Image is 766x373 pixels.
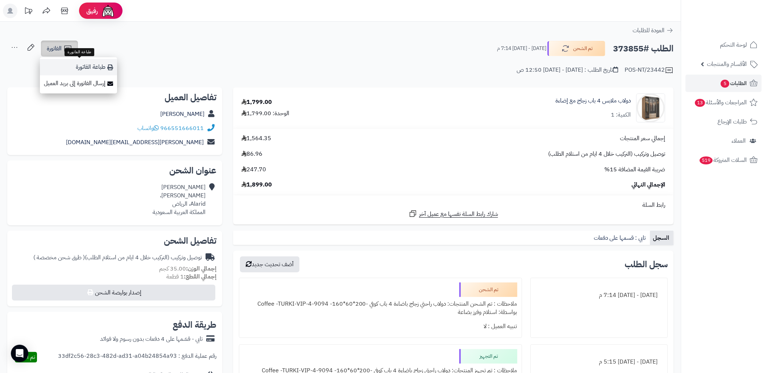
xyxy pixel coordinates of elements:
img: logo-2.png [717,20,759,35]
div: [DATE] - [DATE] 5:15 م [535,355,663,369]
a: لوحة التحكم [686,36,762,54]
div: Open Intercom Messenger [11,345,28,362]
img: ai-face.png [101,4,115,18]
span: رفيق [86,7,98,15]
span: 247.70 [241,165,266,174]
small: 35.00 كجم [159,264,216,273]
a: دولاب ملابس 4 باب زجاج مع إضاءة [555,97,631,105]
span: الأقسام والمنتجات [707,59,747,69]
h2: الطلب #373855 [613,41,674,56]
a: المراجعات والأسئلة13 [686,94,762,111]
span: ( طرق شحن مخصصة ) [33,253,85,262]
a: طباعة الفاتورة [40,59,117,75]
span: 5 [721,80,729,88]
a: الطلبات5 [686,75,762,92]
a: إرسال الفاتورة إلى بريد العميل [40,75,117,92]
a: العملاء [686,132,762,150]
div: طباعة الفاتورة [65,48,94,56]
button: تم الشحن [547,41,605,56]
div: تنبيه العميل : لا [244,319,517,334]
a: تحديثات المنصة [19,4,37,20]
span: 86.96 [241,150,262,158]
a: الفاتورة [41,41,78,56]
div: توصيل وتركيب (التركيب خلال 4 ايام من استلام الطلب) [33,253,202,262]
span: ضريبة القيمة المضافة 15% [604,165,665,174]
div: [PERSON_NAME] [PERSON_NAME]، Alarid، الرياض المملكة العربية السعودية [153,183,206,216]
strong: إجمالي الوزن: [186,264,216,273]
div: تم الشحن [459,282,517,297]
span: 1,899.00 [241,181,272,189]
span: 13 [695,99,705,107]
h2: عنوان الشحن [13,166,216,175]
a: طلبات الإرجاع [686,113,762,130]
button: أضف تحديث جديد [240,256,299,272]
div: تابي - قسّمها على 4 دفعات بدون رسوم ولا فوائد [100,335,203,343]
div: رقم عملية الدفع : 33df2c56-28c3-482d-ad31-a04b24854a93 [58,352,216,362]
span: توصيل وتركيب (التركيب خلال 4 ايام من استلام الطلب) [548,150,665,158]
div: [DATE] - [DATE] 7:14 م [535,288,663,302]
div: ملاحظات : تم الشحن المنتجات: دولاب راحتي زجاج باضاءة 4 باب كوفي -200*60*160- Coffee -TURKI-VIP-4-... [244,297,517,319]
small: 1 قطعة [166,272,216,281]
span: العودة للطلبات [633,26,664,35]
div: تم التجهيز [459,349,517,364]
a: [PERSON_NAME] [160,110,204,118]
small: [DATE] - [DATE] 7:14 م [497,45,546,52]
img: 1742132386-110103010021.1-90x90.jpg [637,93,665,122]
a: السلات المتروكة519 [686,151,762,169]
div: رابط السلة [236,201,671,209]
a: واتساب [137,124,159,133]
span: الفاتورة [47,44,62,53]
h2: تفاصيل العميل [13,93,216,102]
a: [PERSON_NAME][EMAIL_ADDRESS][DOMAIN_NAME] [66,138,204,147]
span: الإجمالي النهائي [632,181,665,189]
span: طلبات الإرجاع [717,117,747,127]
span: المراجعات والأسئلة [694,97,747,108]
span: لوحة التحكم [720,40,747,50]
span: إجمالي سعر المنتجات [620,134,665,143]
span: 1,564.35 [241,134,271,143]
span: شارك رابط السلة نفسها مع عميل آخر [419,210,498,218]
button: إصدار بوليصة الشحن [12,285,215,301]
a: تابي : قسمها على دفعات [591,231,650,245]
div: تاريخ الطلب : [DATE] - [DATE] 12:50 ص [517,66,618,74]
h2: تفاصيل الشحن [13,236,216,245]
a: العودة للطلبات [633,26,674,35]
span: 519 [700,156,713,164]
h2: طريقة الدفع [173,320,216,329]
div: الكمية: 1 [611,111,631,119]
span: السلات المتروكة [699,155,747,165]
a: 966551666011 [160,124,204,133]
a: شارك رابط السلة نفسها مع عميل آخر [409,209,498,218]
div: الوحدة: 1,799.00 [241,109,289,118]
a: السجل [650,231,674,245]
div: 1,799.00 [241,98,272,106]
span: الطلبات [720,78,747,88]
div: POS-NT/23442 [625,66,674,75]
h3: سجل الطلب [625,260,668,269]
strong: إجمالي القطع: [184,272,216,281]
span: العملاء [732,136,746,146]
